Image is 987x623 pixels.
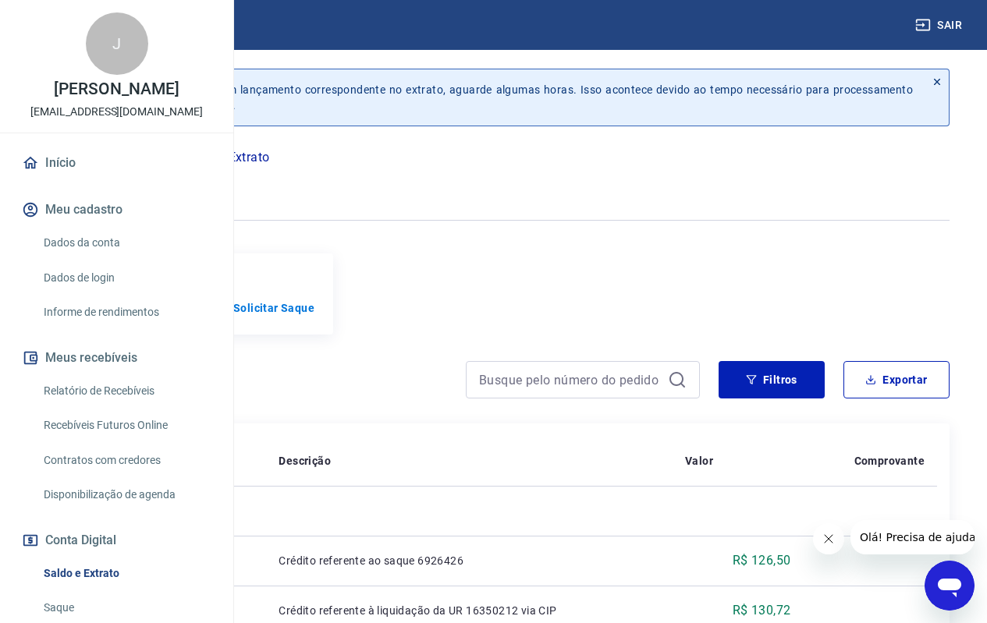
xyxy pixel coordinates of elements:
p: R$ 130,72 [733,601,791,620]
p: [PERSON_NAME] [54,81,179,97]
p: Valor [685,453,713,469]
iframe: Mensagem da empresa [850,520,975,554]
span: Olá! Precisa de ajuda? [9,11,131,23]
iframe: Fechar mensagem [813,523,844,554]
button: Meus recebíveis [19,341,215,375]
p: Crédito referente ao saque 6926426 [279,553,660,568]
a: Início [19,146,215,180]
iframe: Botão para abrir a janela de mensagens [925,561,975,611]
p: Se o saldo aumentar sem um lançamento correspondente no extrato, aguarde algumas horas. Isso acon... [84,82,913,113]
p: [EMAIL_ADDRESS][DOMAIN_NAME] [30,104,203,120]
a: Disponibilização de agenda [37,479,215,511]
div: J [86,12,148,75]
a: Dados de login [37,262,215,294]
p: R$ 126,50 [733,551,791,570]
input: Busque pelo número do pedido [479,368,662,391]
button: Filtros [719,361,825,398]
a: Informe de rendimentos [37,296,215,328]
button: Meu cadastro [19,193,215,227]
p: Comprovante [854,453,925,469]
h4: Extrato [37,367,447,398]
button: Conta Digital [19,523,215,558]
a: Recebíveis Futuros Online [37,409,215,441]
a: Relatório de Recebíveis [37,375,215,407]
button: Sair [912,11,968,40]
p: Descrição [279,453,331,469]
a: Contratos com credores [37,444,215,476]
a: Solicitar Saque [233,300,314,316]
button: Exportar [843,361,950,398]
p: Crédito referente à liquidação da UR 16350212 via CIP [279,603,660,618]
a: Saldo e Extrato [37,558,215,589]
a: Dados da conta [37,227,215,259]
